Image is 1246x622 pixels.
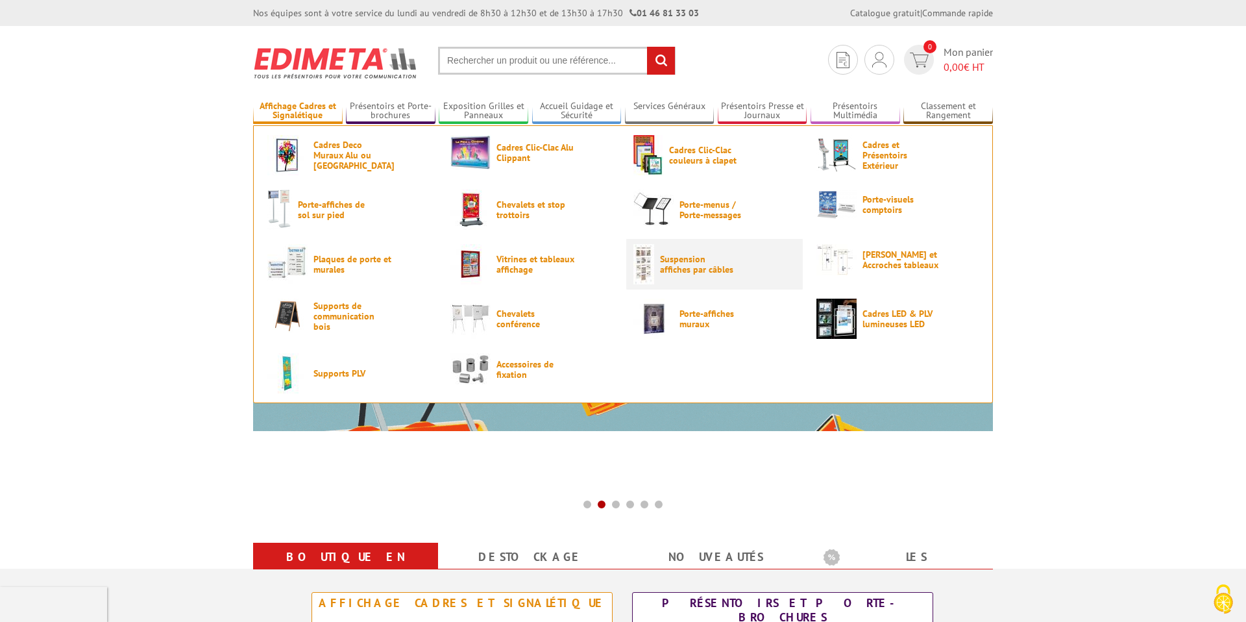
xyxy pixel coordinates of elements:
[669,145,747,166] span: Cadres Clic-Clac couleurs à clapet
[837,52,849,68] img: devis rapide
[679,308,757,329] span: Porte-affiches muraux
[816,190,979,219] a: Porte-visuels comptoirs
[450,244,613,284] a: Vitrines et tableaux affichage
[816,244,979,275] a: [PERSON_NAME] et Accroches tableaux
[816,244,857,275] img: Cimaises et Accroches tableaux
[450,299,613,339] a: Chevalets conférence
[267,135,430,175] a: Cadres Deco Muraux Alu ou [GEOGRAPHIC_DATA]
[438,47,676,75] input: Rechercher un produit ou une référence...
[910,53,929,68] img: devis rapide
[267,299,430,333] a: Supports de communication bois
[267,353,308,393] img: Supports PLV
[450,190,613,230] a: Chevalets et stop trottoirs
[660,254,738,275] span: Suspension affiches par câbles
[862,194,940,215] span: Porte-visuels comptoirs
[639,545,792,569] a: nouveautés
[862,308,940,329] span: Cadres LED & PLV lumineuses LED
[496,142,574,163] span: Cadres Clic-Clac Alu Clippant
[450,353,491,385] img: Accessoires de fixation
[633,190,674,230] img: Porte-menus / Porte-messages
[496,359,574,380] span: Accessoires de fixation
[253,39,419,87] img: Présentoir, panneau, stand - Edimeta - PLV, affichage, mobilier bureau, entreprise
[816,190,857,219] img: Porte-visuels comptoirs
[267,299,308,333] img: Supports de communication bois
[450,190,491,230] img: Chevalets et stop trottoirs
[313,368,391,379] span: Supports PLV
[811,101,900,122] a: Présentoirs Multimédia
[922,7,993,19] a: Commande rapide
[450,135,491,169] img: Cadres Clic-Clac Alu Clippant
[850,7,920,19] a: Catalogue gratuit
[633,244,654,284] img: Suspension affiches par câbles
[944,45,993,75] span: Mon panier
[633,244,796,284] a: Suspension affiches par câbles
[267,190,430,230] a: Porte-affiches de sol sur pied
[633,135,663,175] img: Cadres Clic-Clac couleurs à clapet
[315,596,609,610] div: Affichage Cadres et Signalétique
[901,45,993,75] a: devis rapide 0 Mon panier 0,00€ HT
[633,135,796,175] a: Cadres Clic-Clac couleurs à clapet
[1201,578,1246,622] button: Cookies (fenêtre modale)
[679,199,757,220] span: Porte-menus / Porte-messages
[450,299,491,339] img: Chevalets conférence
[625,101,715,122] a: Services Généraux
[862,140,940,171] span: Cadres et Présentoirs Extérieur
[313,254,391,275] span: Plaques de porte et murales
[1207,583,1240,616] img: Cookies (fenêtre modale)
[496,199,574,220] span: Chevalets et stop trottoirs
[450,244,491,284] img: Vitrines et tableaux affichage
[647,47,675,75] input: rechercher
[269,545,422,592] a: Boutique en ligne
[439,101,528,122] a: Exposition Grilles et Panneaux
[903,101,993,122] a: Classement et Rangement
[816,299,857,339] img: Cadres LED & PLV lumineuses LED
[633,299,796,339] a: Porte-affiches muraux
[267,135,308,175] img: Cadres Deco Muraux Alu ou Bois
[253,6,699,19] div: Nos équipes sont à votre service du lundi au vendredi de 8h30 à 12h30 et de 13h30 à 17h30
[450,135,613,169] a: Cadres Clic-Clac Alu Clippant
[824,545,986,571] b: Les promotions
[872,52,886,68] img: devis rapide
[267,244,308,284] img: Plaques de porte et murales
[298,199,376,220] span: Porte-affiches de sol sur pied
[862,249,940,270] span: [PERSON_NAME] et Accroches tableaux
[718,101,807,122] a: Présentoirs Presse et Journaux
[816,135,857,175] img: Cadres et Présentoirs Extérieur
[633,299,674,339] img: Porte-affiches muraux
[816,299,979,339] a: Cadres LED & PLV lumineuses LED
[496,308,574,329] span: Chevalets conférence
[454,545,607,569] a: Destockage
[496,254,574,275] span: Vitrines et tableaux affichage
[267,190,292,230] img: Porte-affiches de sol sur pied
[532,101,622,122] a: Accueil Guidage et Sécurité
[850,6,993,19] div: |
[629,7,699,19] strong: 01 46 81 33 03
[313,140,391,171] span: Cadres Deco Muraux Alu ou [GEOGRAPHIC_DATA]
[267,244,430,284] a: Plaques de porte et murales
[267,353,430,393] a: Supports PLV
[944,60,993,75] span: € HT
[816,135,979,175] a: Cadres et Présentoirs Extérieur
[313,301,391,332] span: Supports de communication bois
[923,40,936,53] span: 0
[824,545,977,592] a: Les promotions
[633,190,796,230] a: Porte-menus / Porte-messages
[253,101,343,122] a: Affichage Cadres et Signalétique
[944,60,964,73] span: 0,00
[346,101,435,122] a: Présentoirs et Porte-brochures
[450,353,613,385] a: Accessoires de fixation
